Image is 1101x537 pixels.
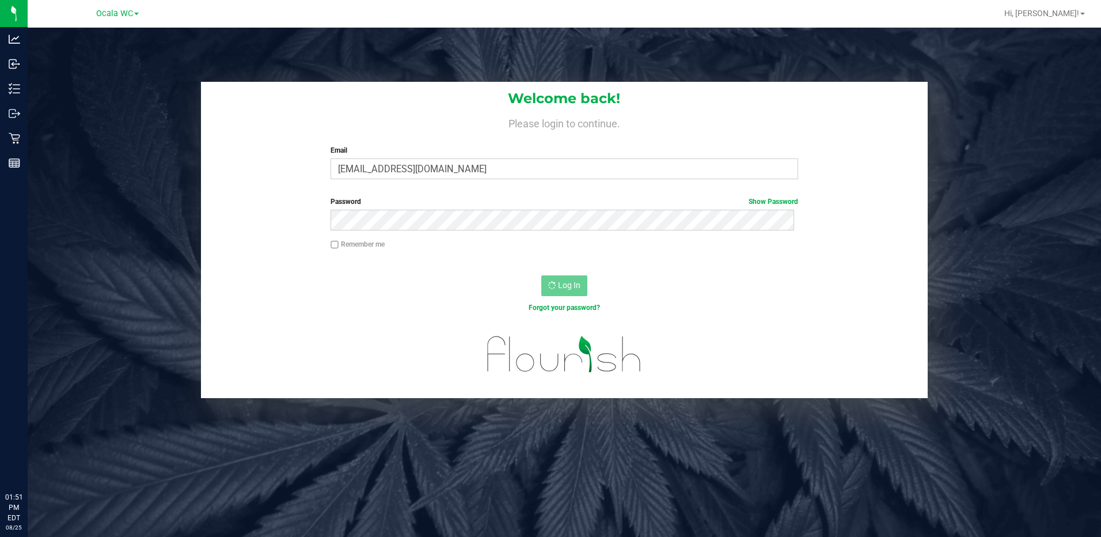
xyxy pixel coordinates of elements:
[558,281,580,290] span: Log In
[1004,9,1079,18] span: Hi, [PERSON_NAME]!
[9,133,20,144] inline-svg: Retail
[331,239,385,249] label: Remember me
[529,304,600,312] a: Forgot your password?
[201,115,928,129] h4: Please login to continue.
[201,91,928,106] h1: Welcome back!
[9,58,20,70] inline-svg: Inbound
[331,241,339,249] input: Remember me
[5,523,22,532] p: 08/25
[9,108,20,119] inline-svg: Outbound
[473,325,655,384] img: flourish_logo.svg
[541,275,587,296] button: Log In
[96,9,133,18] span: Ocala WC
[9,83,20,94] inline-svg: Inventory
[331,198,361,206] span: Password
[5,492,22,523] p: 01:51 PM EDT
[331,145,798,156] label: Email
[9,33,20,45] inline-svg: Analytics
[749,198,798,206] a: Show Password
[9,157,20,169] inline-svg: Reports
